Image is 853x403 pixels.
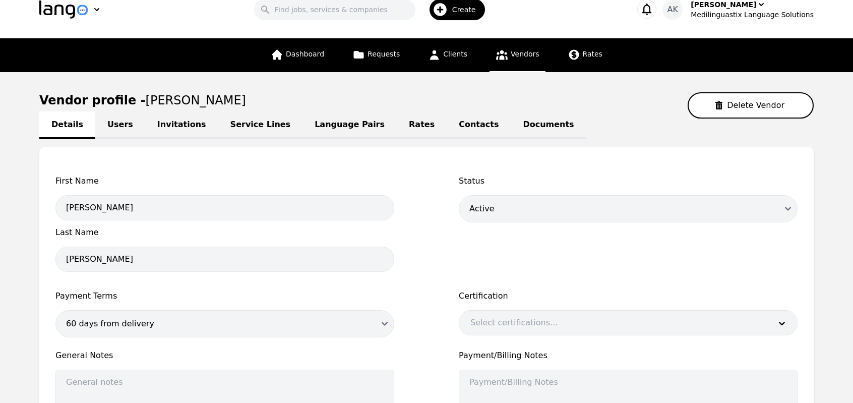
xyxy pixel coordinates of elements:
span: Payment Terms [55,290,394,302]
span: AK [667,4,678,16]
a: Invitations [145,111,218,139]
a: Rates [562,38,608,72]
span: Payment/Billing Notes [459,350,798,362]
span: Last Name [55,226,394,239]
a: Documents [511,111,586,139]
input: First Name [55,195,394,220]
a: Requests [346,38,406,72]
span: Clients [443,50,467,58]
img: Logo [39,1,88,19]
span: Status [459,175,798,187]
a: Rates [397,111,447,139]
span: [PERSON_NAME] [146,93,246,107]
a: Dashboard [265,38,330,72]
h1: Vendor profile - [39,93,246,107]
div: Medilinguastix Language Solutions [691,10,814,20]
span: First Name [55,175,394,187]
button: Delete Vendor [688,92,814,119]
span: General Notes [55,350,394,362]
span: Rates [583,50,602,58]
label: Certification [459,290,798,302]
a: Users [95,111,145,139]
a: Language Pairs [302,111,397,139]
input: Last Name [55,247,394,272]
span: Vendors [511,50,539,58]
a: Clients [422,38,473,72]
span: Dashboard [286,50,324,58]
a: Service Lines [218,111,303,139]
a: Vendors [490,38,545,72]
span: Requests [368,50,400,58]
a: Contacts [447,111,511,139]
span: Create [452,5,483,15]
